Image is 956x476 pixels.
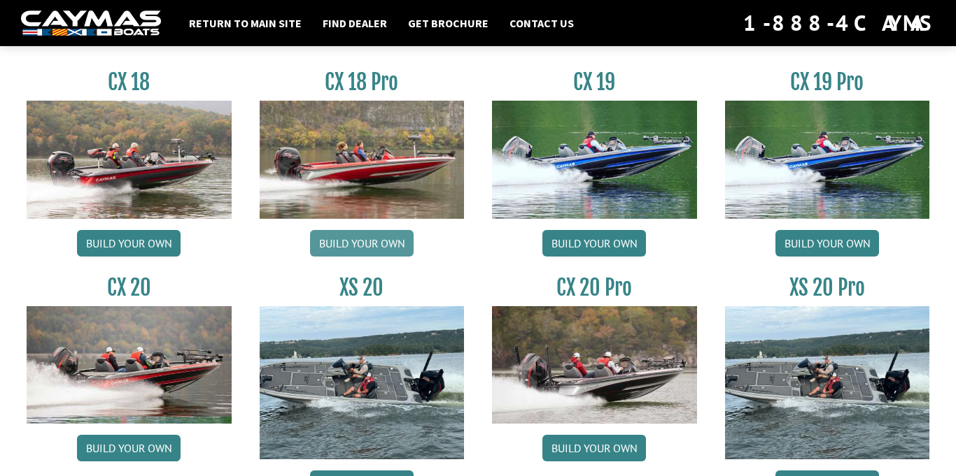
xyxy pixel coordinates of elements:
[492,69,697,95] h3: CX 19
[725,101,930,218] img: CX19_thumbnail.jpg
[27,101,232,218] img: CX-18S_thumbnail.jpg
[260,275,465,301] h3: XS 20
[27,275,232,301] h3: CX 20
[743,8,935,38] div: 1-888-4CAYMAS
[77,230,181,257] a: Build your own
[725,306,930,459] img: XS_20_resized.jpg
[542,230,646,257] a: Build your own
[775,230,879,257] a: Build your own
[27,69,232,95] h3: CX 18
[260,306,465,459] img: XS_20_resized.jpg
[310,230,414,257] a: Build your own
[27,306,232,424] img: CX-20_thumbnail.jpg
[492,306,697,424] img: CX-20Pro_thumbnail.jpg
[492,101,697,218] img: CX19_thumbnail.jpg
[542,435,646,461] a: Build your own
[260,69,465,95] h3: CX 18 Pro
[260,101,465,218] img: CX-18SS_thumbnail.jpg
[725,69,930,95] h3: CX 19 Pro
[401,14,495,32] a: Get Brochure
[77,435,181,461] a: Build your own
[316,14,394,32] a: Find Dealer
[182,14,309,32] a: Return to main site
[725,275,930,301] h3: XS 20 Pro
[21,10,161,36] img: white-logo-c9c8dbefe5ff5ceceb0f0178aa75bf4bb51f6bca0971e226c86eb53dfe498488.png
[502,14,581,32] a: Contact Us
[492,275,697,301] h3: CX 20 Pro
